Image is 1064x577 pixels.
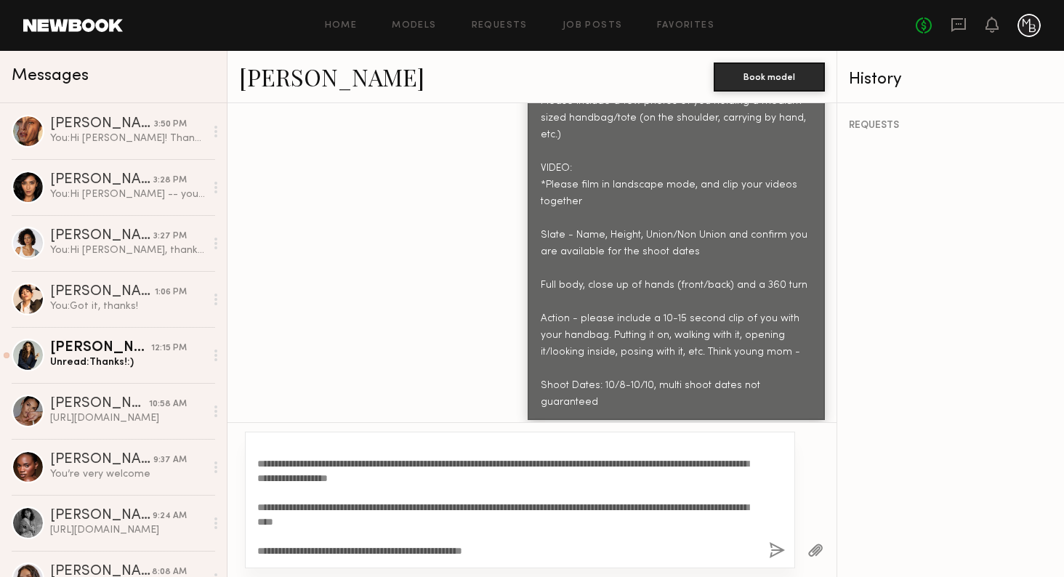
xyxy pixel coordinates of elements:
[153,453,187,467] div: 9:37 AM
[849,121,1052,131] div: REQUESTS
[50,187,205,201] div: You: Hi [PERSON_NAME] -- you can send a self-tape to [PERSON_NAME][EMAIL_ADDRESS][DOMAIN_NAME].
[563,21,623,31] a: Job Posts
[153,174,187,187] div: 3:28 PM
[714,70,825,82] a: Book model
[50,397,149,411] div: [PERSON_NAME]
[155,286,187,299] div: 1:06 PM
[50,467,205,481] div: You’re very welcome
[714,62,825,92] button: Book model
[472,21,528,31] a: Requests
[849,71,1052,88] div: History
[50,229,153,243] div: [PERSON_NAME]
[392,21,436,31] a: Models
[239,61,424,92] a: [PERSON_NAME]
[50,117,154,132] div: [PERSON_NAME]
[50,173,153,187] div: [PERSON_NAME]
[50,523,205,537] div: [URL][DOMAIN_NAME]
[153,230,187,243] div: 3:27 PM
[325,21,358,31] a: Home
[50,132,205,145] div: You: Hi [PERSON_NAME]! Thank you so much for attending/submitting your self-tape — we loved your ...
[50,411,205,425] div: [URL][DOMAIN_NAME]
[50,355,205,369] div: Unread: Thanks!:)
[657,21,714,31] a: Favorites
[50,243,205,257] div: You: Hi [PERSON_NAME], thank you for the update. We will send the tape over to our casting team a...
[12,68,89,84] span: Messages
[50,341,151,355] div: [PERSON_NAME]
[149,398,187,411] div: 10:58 AM
[151,342,187,355] div: 12:15 PM
[50,509,153,523] div: [PERSON_NAME]
[50,299,205,313] div: You: Got it, thanks!
[50,285,155,299] div: [PERSON_NAME]
[154,118,187,132] div: 3:50 PM
[50,453,153,467] div: [PERSON_NAME]
[153,509,187,523] div: 9:24 AM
